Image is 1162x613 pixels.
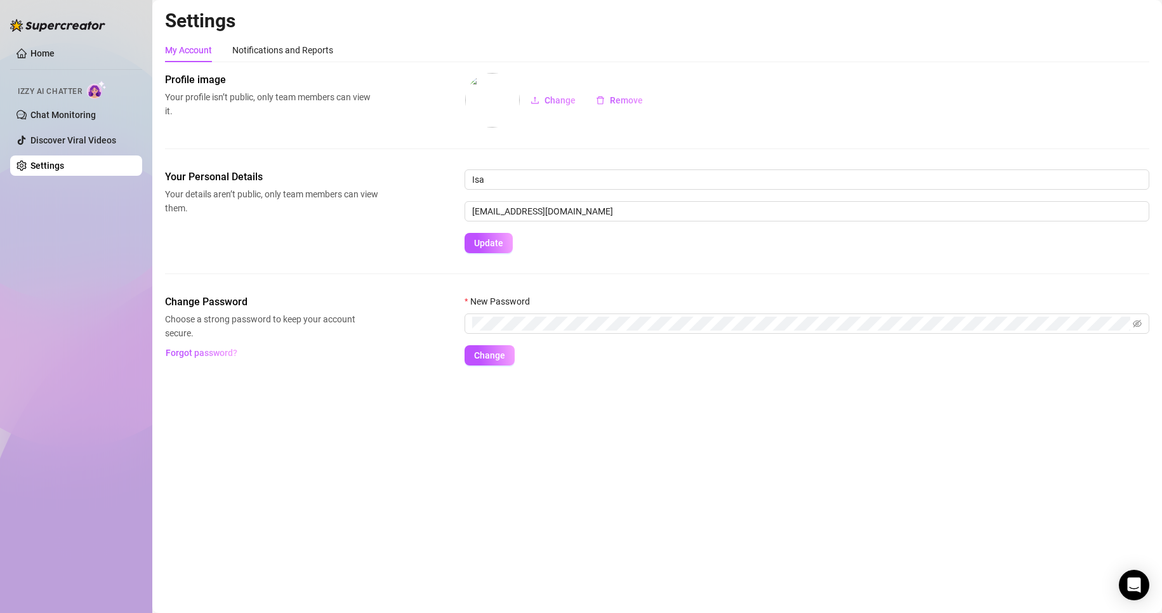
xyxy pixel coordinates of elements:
[465,294,538,308] label: New Password
[18,86,82,98] span: Izzy AI Chatter
[30,161,64,171] a: Settings
[165,312,378,340] span: Choose a strong password to keep your account secure.
[465,345,515,366] button: Change
[610,95,643,105] span: Remove
[10,19,105,32] img: logo-BBDzfeDw.svg
[586,90,653,110] button: Remove
[465,233,513,253] button: Update
[30,48,55,58] a: Home
[165,9,1149,33] h2: Settings
[165,187,378,215] span: Your details aren’t public, only team members can view them.
[166,348,237,358] span: Forgot password?
[596,96,605,105] span: delete
[474,238,503,248] span: Update
[474,350,505,360] span: Change
[472,317,1130,331] input: New Password
[545,95,576,105] span: Change
[165,43,212,57] div: My Account
[165,90,378,118] span: Your profile isn’t public, only team members can view it.
[465,169,1149,190] input: Enter name
[465,201,1149,221] input: Enter new email
[1133,319,1142,328] span: eye-invisible
[531,96,539,105] span: upload
[165,294,378,310] span: Change Password
[30,110,96,120] a: Chat Monitoring
[232,43,333,57] div: Notifications and Reports
[87,81,107,99] img: AI Chatter
[30,135,116,145] a: Discover Viral Videos
[165,169,378,185] span: Your Personal Details
[520,90,586,110] button: Change
[465,73,520,128] img: profilePics%2FpPO1ohh4ZhOv2Kznd3YYJfUuvdV2.jpeg
[1119,570,1149,600] div: Open Intercom Messenger
[165,343,237,363] button: Forgot password?
[165,72,378,88] span: Profile image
